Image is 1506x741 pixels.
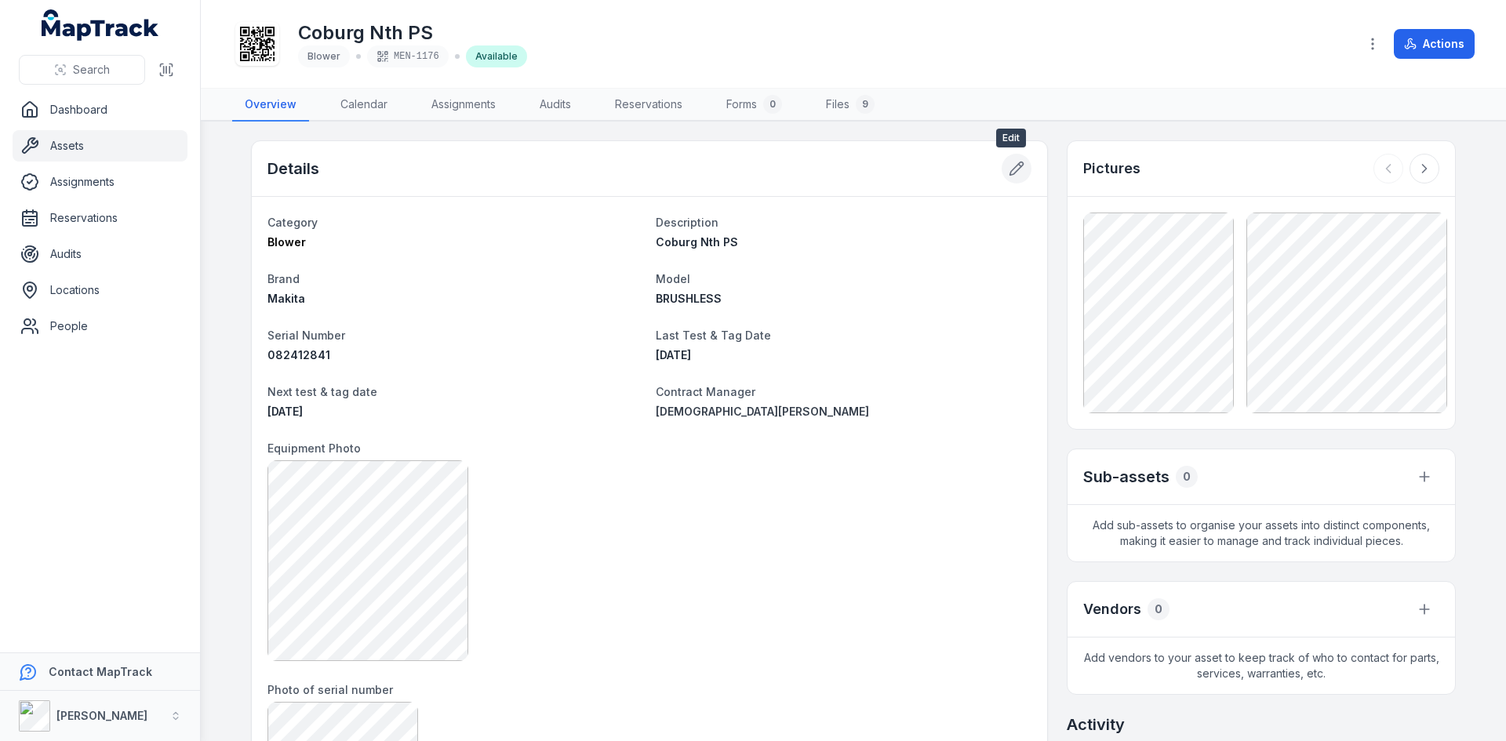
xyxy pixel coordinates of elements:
div: 0 [1176,466,1198,488]
span: [DATE] [267,405,303,418]
h3: Pictures [1083,158,1140,180]
button: Actions [1394,29,1475,59]
span: Makita [267,292,305,305]
span: Contract Manager [656,385,755,398]
span: Blower [307,50,340,62]
button: Search [19,55,145,85]
a: People [13,311,187,342]
a: Assignments [13,166,187,198]
div: 0 [763,95,782,114]
strong: [PERSON_NAME] [56,709,147,722]
span: Brand [267,272,300,285]
span: Add vendors to your asset to keep track of who to contact for parts, services, warranties, etc. [1068,637,1455,694]
span: Coburg Nth PS [656,235,738,249]
div: MEN-1176 [367,45,449,67]
time: 2/6/26, 10:25:00 AM [267,405,303,418]
a: Assignments [419,89,508,122]
a: [DEMOGRAPHIC_DATA][PERSON_NAME] [656,404,1031,420]
a: Reservations [602,89,695,122]
a: Audits [527,89,584,122]
a: Locations [13,274,187,306]
span: Blower [267,235,306,249]
strong: Contact MapTrack [49,665,152,678]
a: Overview [232,89,309,122]
span: Next test & tag date [267,385,377,398]
span: Search [73,62,110,78]
div: 0 [1148,598,1170,620]
a: Forms0 [714,89,795,122]
span: Serial Number [267,329,345,342]
span: Edit [996,129,1026,147]
h2: Sub-assets [1083,466,1170,488]
div: 9 [856,95,875,114]
a: MapTrack [42,9,159,41]
span: 082412841 [267,348,330,361]
a: Audits [13,238,187,270]
h3: Vendors [1083,598,1141,620]
a: Reservations [13,202,187,234]
a: Calendar [328,89,400,122]
time: 8/6/25, 11:25:00 AM [656,348,691,361]
span: Description [656,216,718,229]
span: Photo of serial number [267,683,393,696]
a: Dashboard [13,94,187,125]
a: Files9 [813,89,887,122]
h2: Activity [1067,714,1125,736]
a: Assets [13,130,187,162]
span: Category [267,216,318,229]
h2: Details [267,158,319,180]
h1: Coburg Nth PS [298,20,527,45]
span: Add sub-assets to organise your assets into distinct components, making it easier to manage and t... [1068,505,1455,561]
span: Equipment Photo [267,441,361,455]
span: Model [656,272,690,285]
span: Last Test & Tag Date [656,329,771,342]
span: BRUSHLESS [656,292,722,305]
span: [DATE] [656,348,691,361]
div: Available [466,45,527,67]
